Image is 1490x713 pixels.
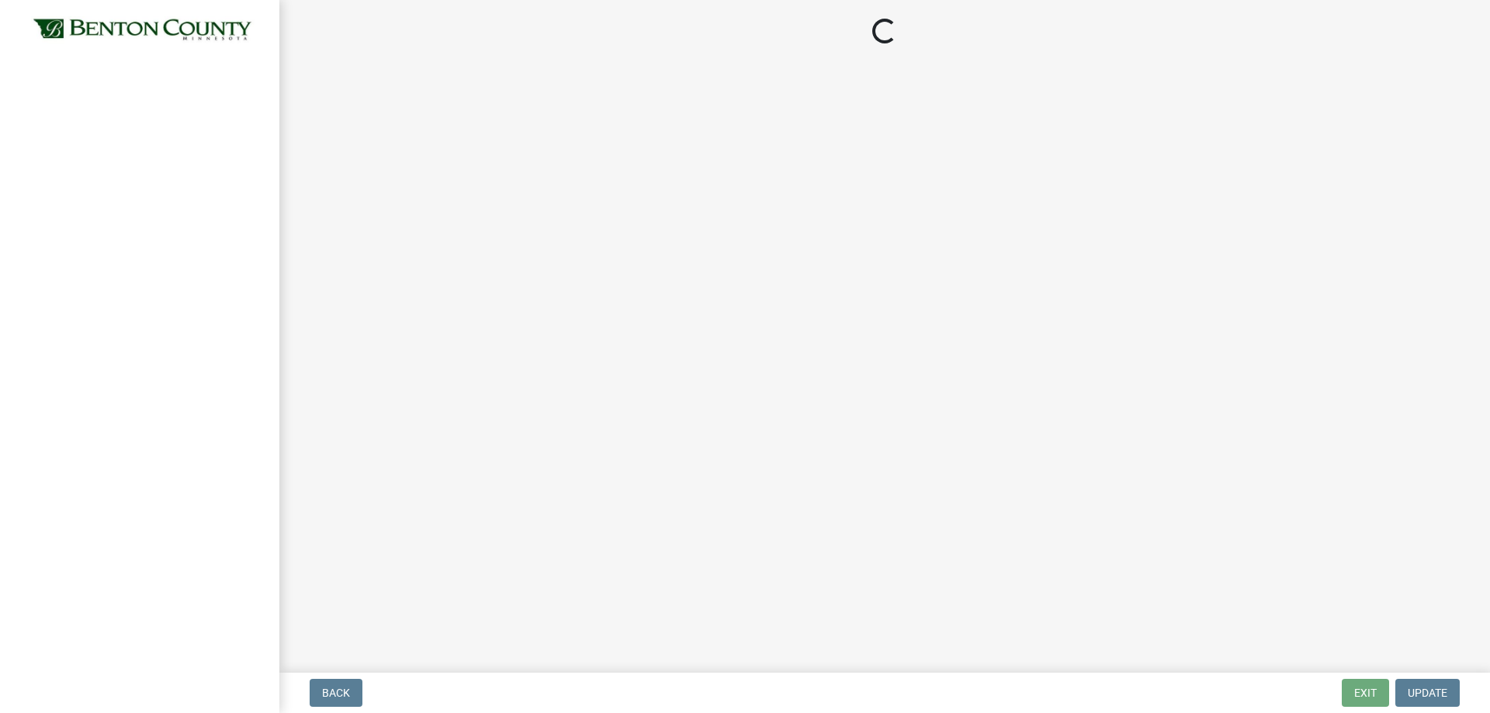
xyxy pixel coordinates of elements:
[1408,687,1447,699] span: Update
[1395,679,1460,707] button: Update
[310,679,362,707] button: Back
[1342,679,1389,707] button: Exit
[322,687,350,699] span: Back
[31,16,255,44] img: Benton County, Minnesota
